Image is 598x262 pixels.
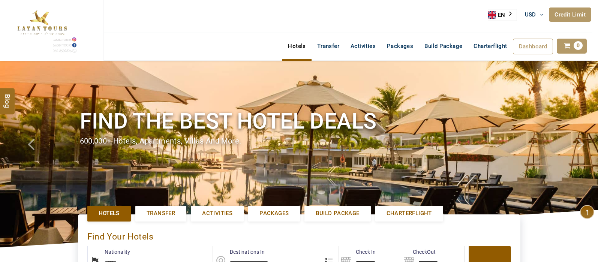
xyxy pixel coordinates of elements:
span: 0 [574,41,583,50]
a: Activities [191,206,244,221]
div: Language [488,9,517,21]
a: Charterflight [468,39,513,54]
span: Build Package [316,210,359,217]
aside: Language selected: English [488,9,517,21]
span: Packages [259,210,289,217]
a: Credit Limit [549,7,591,22]
span: USD [525,11,536,18]
a: Hotels [87,206,131,221]
a: Packages [381,39,419,54]
span: Hotels [99,210,120,217]
a: Build Package [419,39,468,54]
label: Destinations In [213,248,265,256]
label: Check In [339,248,376,256]
a: Packages [248,206,300,221]
img: The Royal Line Holidays [6,3,78,54]
div: 600,000+ hotels, apartments, villas and more. [80,136,519,147]
span: Activities [202,210,232,217]
a: Transfer [312,39,345,54]
span: Dashboard [519,43,547,50]
a: Build Package [304,206,370,221]
a: Charterflight [375,206,443,221]
span: Charterflight [387,210,432,217]
a: Activities [345,39,381,54]
span: Charterflight [474,43,507,49]
a: EN [488,9,517,21]
a: Hotels [282,39,311,54]
h1: Find the best hotel deals [80,107,519,135]
span: Transfer [147,210,175,217]
div: Find Your Hotels [87,224,511,246]
label: Nationality [88,248,130,256]
a: 0 [557,39,587,54]
label: CheckOut [402,248,436,256]
a: Transfer [135,206,186,221]
span: Blog [3,94,12,100]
